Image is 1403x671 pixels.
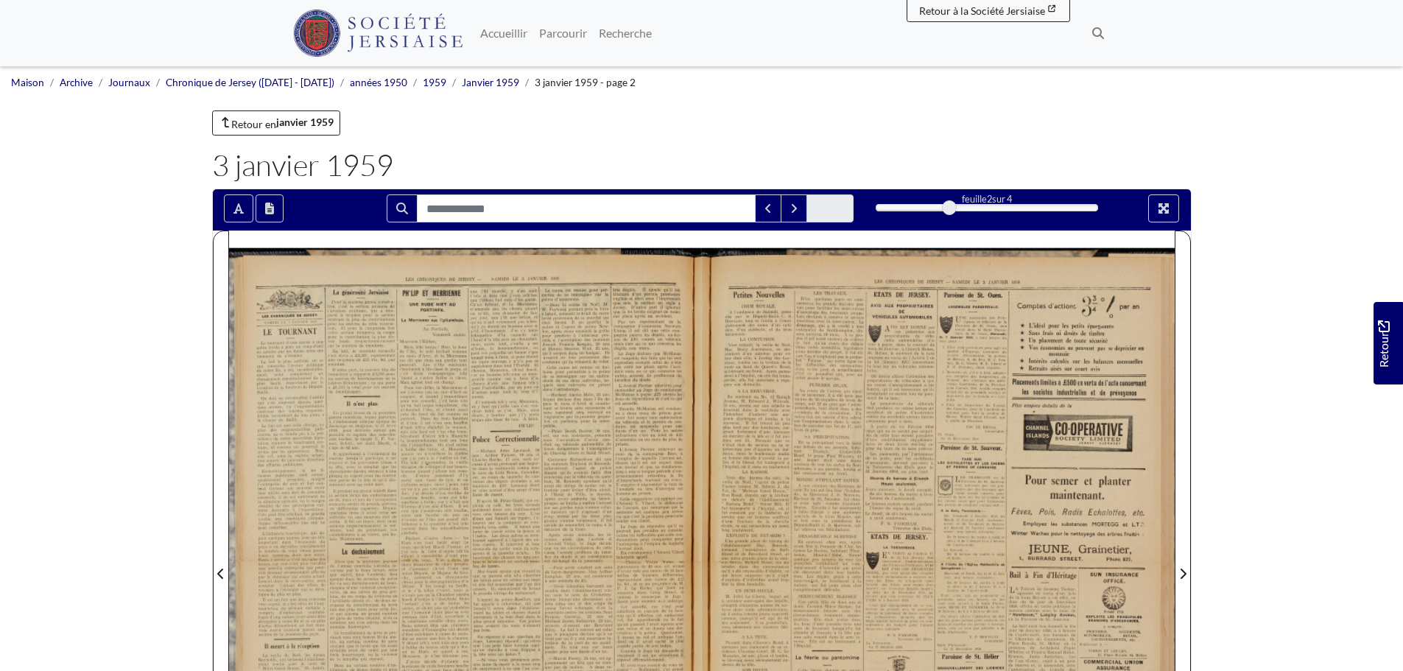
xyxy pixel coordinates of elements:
[293,6,463,60] a: Logo de la Société Jersiaise
[276,116,334,128] font: janvier 1959
[781,194,807,222] button: Prochain match
[992,193,1012,205] font: sur 4
[987,193,992,205] font: 2
[212,147,393,183] font: 3 janvier 1959
[474,18,533,48] a: Accueillir
[539,26,587,40] font: Parcourir
[417,194,756,222] input: Rechercher
[387,194,418,222] button: Recherche
[755,194,781,222] button: Match précédent
[350,77,407,88] a: années 1950
[11,77,44,88] a: Maison
[423,77,446,88] a: 1959
[293,10,463,57] img: Société Jersiaise
[919,4,1045,17] font: Retour à la Société Jersiaise
[231,118,276,130] font: Retour en
[533,18,593,48] a: Parcourir
[256,194,284,222] button: Ouvrir la fenêtre de transcription
[166,77,334,88] a: Chronique de Jersey ([DATE] - [DATE])
[224,194,253,222] button: Basculer la sélection de texte (Alt+T)
[108,77,150,88] a: Journaux
[535,77,636,88] font: 3 janvier 1959 - page 2
[1376,332,1390,368] font: Retour
[593,18,658,48] a: Recherche
[212,110,341,136] a: Retour enjanvier 1959
[599,26,652,40] font: Recherche
[962,193,987,205] font: feuille
[60,77,93,88] a: Archive
[462,77,519,88] a: Janvier 1959
[1148,194,1179,222] button: Mode plein écran
[480,26,527,40] font: Accueillir
[1374,302,1403,384] a: Souhaitez-vous donner votre avis ?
